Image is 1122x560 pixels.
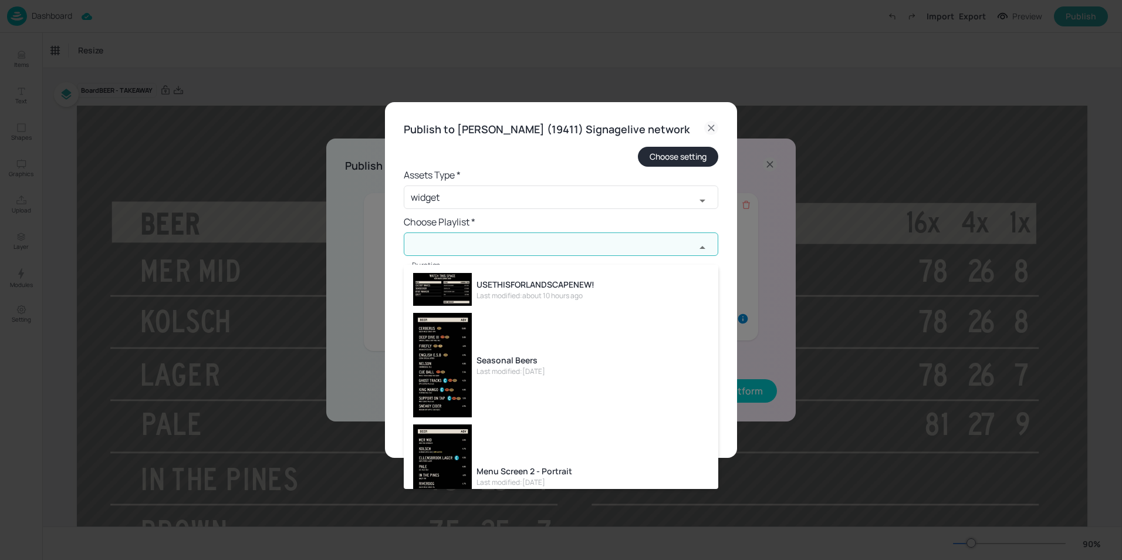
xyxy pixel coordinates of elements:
div: Seasonal Beers [476,354,545,366]
div: Menu Screen 2 - Portrait [476,465,572,477]
button: Close [691,236,714,259]
h6: Choose Playlist * [404,214,718,230]
div: USETHISFORLANDSCAPENEW! [476,278,594,291]
div: Last modified: [DATE] [476,366,545,377]
h6: Publish to [PERSON_NAME] (19411) Signagelive network [404,121,690,138]
button: Open [691,189,714,212]
img: QDgJqj8AkF4ZmByBnd%2BU%2Fg%3D%3D [413,424,472,529]
label: Duration [412,260,441,270]
button: Choose setting [638,147,718,167]
div: Last modified: about 10 hours ago [476,291,594,301]
h6: Assets Type * [404,167,718,183]
div: Last modified: [DATE] [476,477,572,488]
img: naA%2BPCtCiYSL%2FdCxx6ue2w%3D%3D [413,313,472,417]
img: C2YZS%2F%2FOudY1GhLr8nmjNg%3D%3D [413,273,472,306]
